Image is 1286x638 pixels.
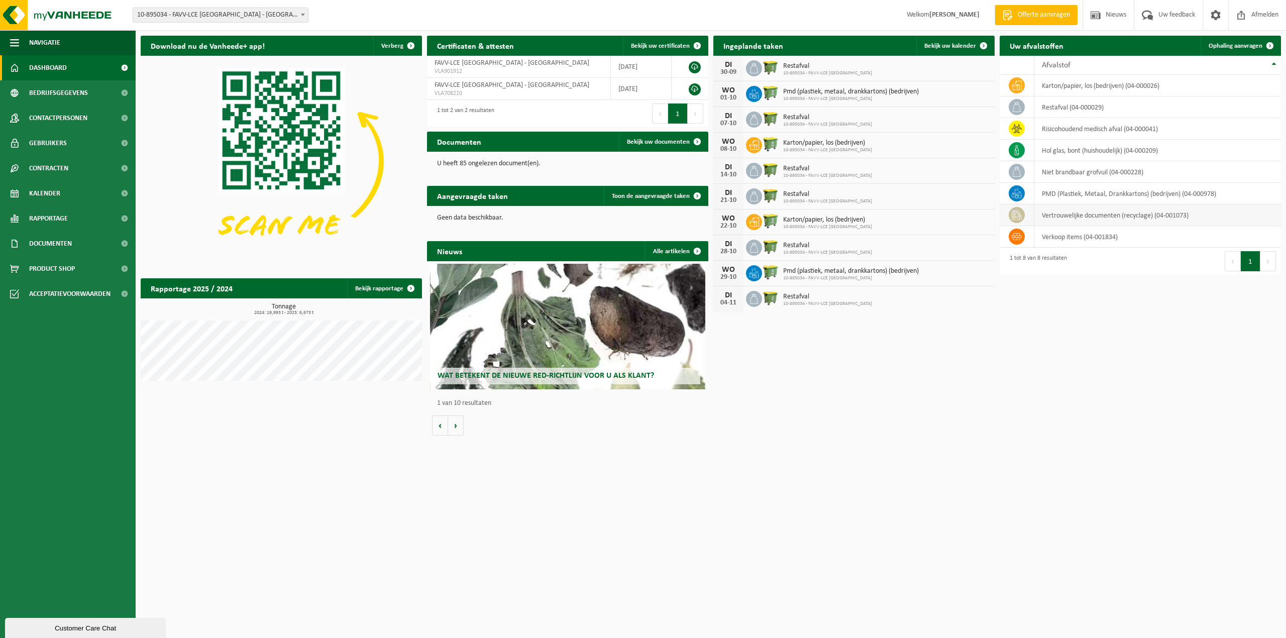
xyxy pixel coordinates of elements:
[29,281,111,306] span: Acceptatievoorwaarden
[29,55,67,80] span: Dashboard
[783,62,872,70] span: Restafval
[381,43,403,49] span: Verberg
[762,136,779,153] img: WB-0660-HPE-GN-51
[783,88,919,96] span: Pmd (plastiek, metaal, drankkartons) (bedrijven)
[718,86,738,94] div: WO
[432,415,448,436] button: Vorige
[783,267,919,275] span: Pmd (plastiek, metaal, drankkartons) (bedrijven)
[146,303,422,315] h3: Tonnage
[1034,75,1281,96] td: karton/papier, los (bedrijven) (04-000026)
[347,278,421,298] a: Bekijk rapportage
[427,241,472,261] h2: Nieuws
[1034,226,1281,248] td: verkoop items (04-001834)
[718,94,738,101] div: 01-10
[29,206,68,231] span: Rapportage
[1034,118,1281,140] td: risicohoudend medisch afval (04-000041)
[718,291,738,299] div: DI
[1015,10,1073,20] span: Offerte aanvragen
[762,289,779,306] img: WB-1100-HPE-GN-51
[1034,204,1281,226] td: vertrouwelijke documenten (recyclage) (04-001073)
[29,80,88,105] span: Bedrijfsgegevens
[623,36,707,56] a: Bekijk uw certificaten
[783,122,872,128] span: 10-895034 - FAVV-LCE [GEOGRAPHIC_DATA]
[448,415,464,436] button: Volgende
[1000,36,1074,55] h2: Uw afvalstoffen
[29,231,72,256] span: Documenten
[29,256,75,281] span: Product Shop
[435,59,589,67] span: FAVV-LCE [GEOGRAPHIC_DATA] - [GEOGRAPHIC_DATA]
[783,139,872,147] span: Karton/papier, los (bedrijven)
[141,278,243,298] h2: Rapportage 2025 / 2024
[718,240,738,248] div: DI
[1260,251,1276,271] button: Next
[718,171,738,178] div: 14-10
[718,299,738,306] div: 04-11
[438,372,654,380] span: Wat betekent de nieuwe RED-richtlijn voor u als klant?
[929,11,980,19] strong: [PERSON_NAME]
[29,181,60,206] span: Kalender
[1034,140,1281,161] td: hol glas, bont (huishoudelijk) (04-000209)
[645,241,707,261] a: Alle artikelen
[783,96,919,102] span: 10-895034 - FAVV-LCE [GEOGRAPHIC_DATA]
[783,190,872,198] span: Restafval
[133,8,308,23] span: 10-895034 - FAVV-LCE WEST-VLAANDEREN - SINT-MICHIELS
[783,70,872,76] span: 10-895034 - FAVV-LCE [GEOGRAPHIC_DATA]
[435,89,603,97] span: VLA708210
[627,139,690,145] span: Bekijk uw documenten
[783,173,872,179] span: 10-895034 - FAVV-LCE [GEOGRAPHIC_DATA]
[718,146,738,153] div: 08-10
[631,43,690,49] span: Bekijk uw certificaten
[718,120,738,127] div: 07-10
[435,67,603,75] span: VLA901912
[133,8,308,22] span: 10-895034 - FAVV-LCE WEST-VLAANDEREN - SINT-MICHIELS
[916,36,994,56] a: Bekijk uw kalender
[612,193,690,199] span: Toon de aangevraagde taken
[718,61,738,69] div: DI
[762,212,779,230] img: WB-0660-HPE-GN-51
[437,400,703,407] p: 1 van 10 resultaten
[141,36,275,55] h2: Download nu de Vanheede+ app!
[713,36,793,55] h2: Ingeplande taken
[783,301,872,307] span: 10-895034 - FAVV-LCE [GEOGRAPHIC_DATA]
[783,224,872,230] span: 10-895034 - FAVV-LCE [GEOGRAPHIC_DATA]
[783,216,872,224] span: Karton/papier, los (bedrijven)
[783,293,872,301] span: Restafval
[762,161,779,178] img: WB-1100-HPE-GN-51
[783,147,872,153] span: 10-895034 - FAVV-LCE [GEOGRAPHIC_DATA]
[718,266,738,274] div: WO
[1042,61,1070,69] span: Afvalstof
[762,110,779,127] img: WB-1100-HPE-GN-51
[762,264,779,281] img: WB-0660-HPE-GN-51
[783,275,919,281] span: 10-895034 - FAVV-LCE [GEOGRAPHIC_DATA]
[604,186,707,206] a: Toon de aangevraagde taken
[718,69,738,76] div: 30-09
[29,156,68,181] span: Contracten
[783,114,872,122] span: Restafval
[762,84,779,101] img: WB-0660-HPE-GN-51
[1034,96,1281,118] td: restafval (04-000029)
[5,616,168,638] iframe: chat widget
[762,187,779,204] img: WB-1100-HPE-GN-51
[437,160,698,167] p: U heeft 85 ongelezen document(en).
[427,36,524,55] h2: Certificaten & attesten
[146,310,422,315] span: 2024: 19,993 t - 2025: 6,673 t
[718,189,738,197] div: DI
[437,215,698,222] p: Geen data beschikbaar.
[435,81,589,89] span: FAVV-LCE [GEOGRAPHIC_DATA] - [GEOGRAPHIC_DATA]
[783,250,872,256] span: 10-895034 - FAVV-LCE [GEOGRAPHIC_DATA]
[762,238,779,255] img: WB-1100-HPE-GN-51
[783,198,872,204] span: 10-895034 - FAVV-LCE [GEOGRAPHIC_DATA]
[29,105,87,131] span: Contactpersonen
[432,102,494,125] div: 1 tot 2 van 2 resultaten
[718,163,738,171] div: DI
[373,36,421,56] button: Verberg
[141,56,422,267] img: Download de VHEPlus App
[995,5,1078,25] a: Offerte aanvragen
[611,56,671,78] td: [DATE]
[762,59,779,76] img: WB-1100-HPE-GN-51
[718,223,738,230] div: 22-10
[718,248,738,255] div: 28-10
[1034,183,1281,204] td: PMD (Plastiek, Metaal, Drankkartons) (bedrijven) (04-000978)
[718,274,738,281] div: 29-10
